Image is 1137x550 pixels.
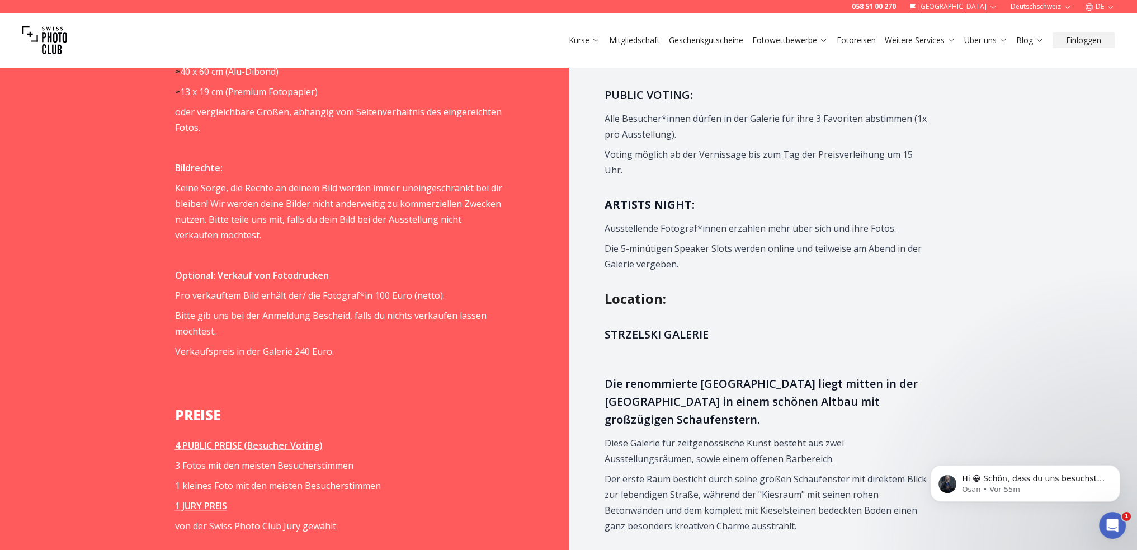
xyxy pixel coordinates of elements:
a: Weitere Services [885,35,955,46]
button: Geschenkgutscheine [664,32,748,48]
span: Bitte gib uns bei der Anmeldung Bescheid, falls du nichts verkaufen lassen möchtest. [175,309,487,337]
p: Diese Galerie für zeitgenössische Kunst besteht aus zwei Ausstellungsräumen, sowie einem offenen ... [605,435,932,467]
span: STRZELSKI GALERIE [605,327,709,342]
span: ≈ [175,65,180,78]
p: Der erste Raum besticht durch seine großen Schaufenster mit direktem Blick zur lebendigen Straße,... [605,471,932,534]
strong: Optional: Verkauf von Fotodrucken [175,269,329,281]
a: Fotowettbewerbe [752,35,828,46]
strong: ARTISTS NIGHT: [605,197,695,212]
img: Swiss photo club [22,18,67,63]
span: Alu-Dibond) [228,65,279,78]
iframe: Intercom live chat [1099,512,1126,539]
p: Alle Besucher*innen dürfen in der Galerie für ihre 3 Favoriten abstimmen (1x pro Ausstellung). [605,111,932,142]
a: Fotoreisen [837,35,876,46]
strong: PREISE [175,406,220,424]
button: Kurse [564,32,605,48]
button: Fotoreisen [832,32,880,48]
span: 13 x 19 cm ( [180,86,228,98]
button: Fotowettbewerbe [748,32,832,48]
h3: PUBLIC VOTING: [605,86,932,104]
p: 40 x 60 cm ( [175,64,502,79]
p: Die 5-minütigen Speaker Slots werden online und teilweise am Abend in der Galerie vergeben. [605,241,932,272]
span: Keine Sorge, die Rechte an deinem Bild werden immer uneingeschränkt bei dir bleiben! Wir werden d... [175,182,502,241]
h2: Location : [605,290,963,308]
button: Mitgliedschaft [605,32,664,48]
span: 1 kleines Foto mit den meisten Besucherstimmen [175,480,381,492]
a: Mitgliedschaft [609,35,660,46]
u: 1 JURY PREIS [175,500,227,512]
a: Blog [1016,35,1044,46]
button: Einloggen [1053,32,1115,48]
span: 1 [1122,512,1131,521]
p: Verkaufspreis in der Galerie 240 Euro. [175,344,502,359]
p: Ausstellende Fotograf*innen erzählen mehr über sich und ihre Fotos. [605,220,932,236]
p: Premium Fotopapier) [175,84,502,100]
span: ≈ [175,86,180,98]
p: Pro verkauftem Bild erhält der/ die Fotograf*in 100 Euro (netto). [175,288,502,303]
span: Die renommierte [GEOGRAPHIC_DATA] liegt mitten in der [GEOGRAPHIC_DATA] in einem schönen Altbau m... [605,376,918,427]
strong: Bildrechte: [175,162,223,174]
p: Voting möglich ab der Vernissage bis zum Tag der Preisverleihung um 15 Uhr. [605,147,932,178]
button: Weitere Services [880,32,960,48]
u: 4 PUBLIC PREISE (Besucher Voting) [175,439,323,452]
button: Blog [1012,32,1048,48]
span: oder vergleichbare Größen, abhängig vom Seitenverhältnis des eingereichten Fotos. [175,106,502,134]
span: von der Swiss Photo Club Jury gewählt [175,520,336,532]
a: Geschenkgutscheine [669,35,743,46]
iframe: Intercom notifications Nachricht [913,441,1137,520]
span: 3 Fotos mit den meisten Besucherstimmen [175,459,353,472]
a: Über uns [964,35,1007,46]
a: 058 51 00 270 [852,2,896,11]
button: Über uns [960,32,1012,48]
a: Kurse [569,35,600,46]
